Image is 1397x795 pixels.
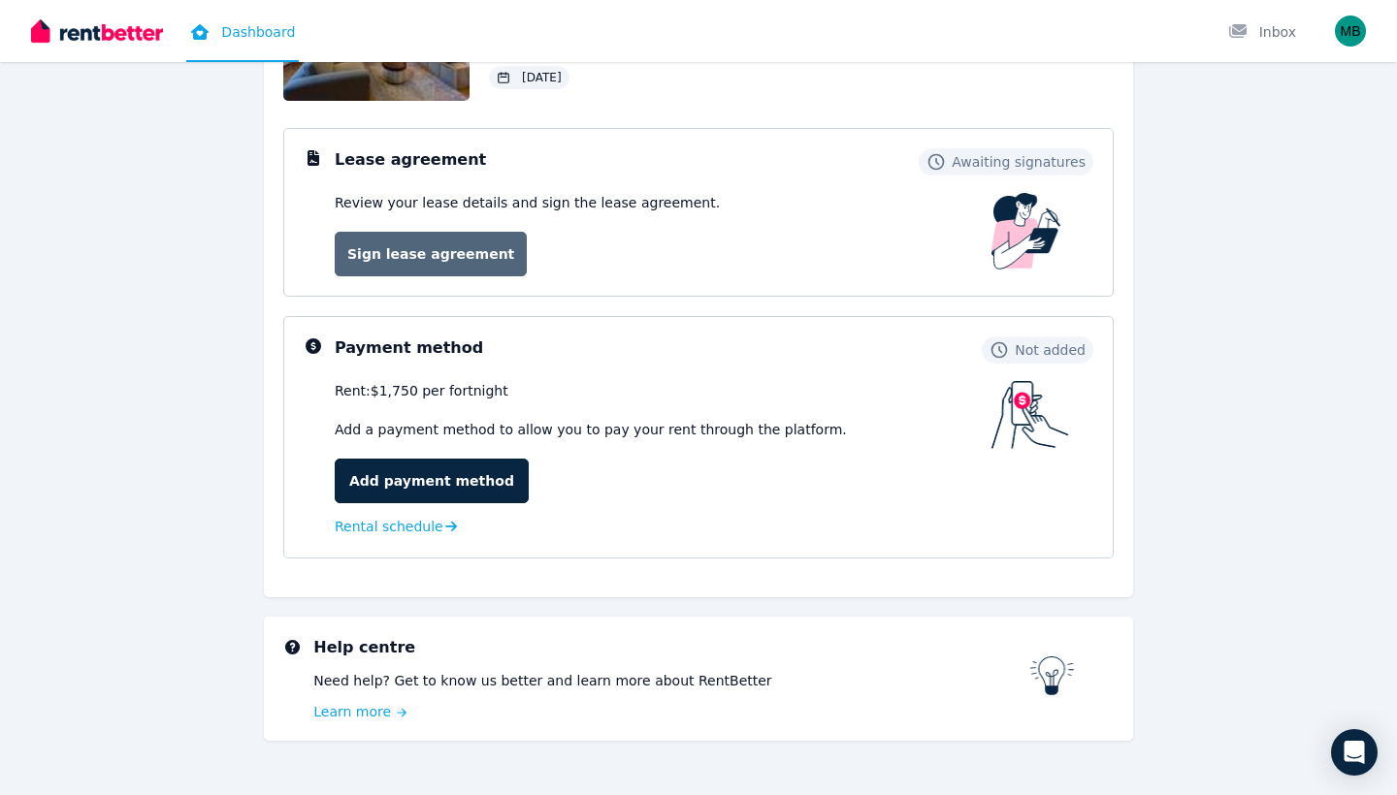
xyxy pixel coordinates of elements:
img: RentBetter [31,16,163,46]
div: Open Intercom Messenger [1331,729,1378,776]
div: Rent: $1,750 per fortnight [335,381,991,400]
span: Awaiting signatures [952,152,1086,172]
img: Marianne Bouchard [1335,16,1366,47]
span: [DATE] [522,70,562,85]
img: Payment method [991,381,1069,449]
span: Rental schedule [335,517,443,536]
img: Lease Agreement [991,193,1061,270]
img: RentBetter help centre [1030,656,1075,695]
a: Sign lease agreement [335,232,527,276]
h3: Payment method [335,336,483,360]
p: Add a payment method to allow you to pay your rent through the platform. [335,420,991,439]
p: Need help? Get to know us better and learn more about RentBetter [313,671,1030,690]
span: Not added [1015,340,1086,360]
a: Rental schedule [335,517,457,536]
div: Inbox [1228,22,1296,42]
a: Add payment method [335,459,529,503]
h3: Help centre [313,636,1030,659]
p: Review your lease details and sign the lease agreement. [335,193,720,212]
a: Learn more [313,702,1030,721]
h3: Lease agreement [335,148,486,172]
